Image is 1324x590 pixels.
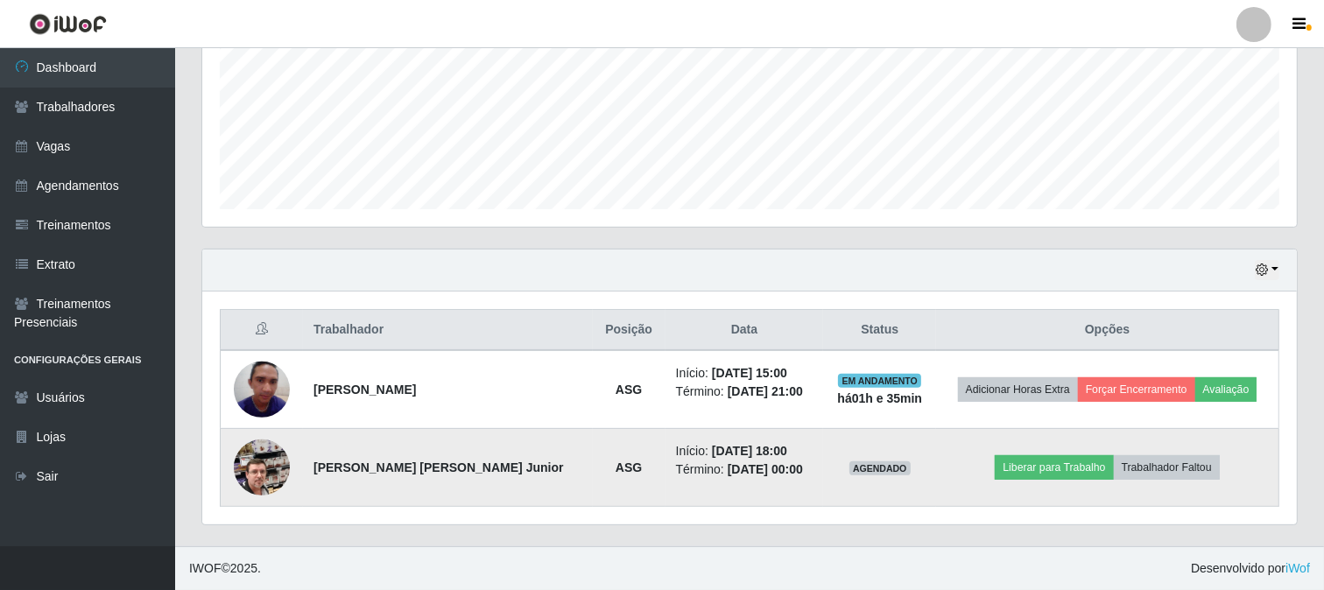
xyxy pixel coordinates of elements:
[1114,455,1220,480] button: Trabalhador Faltou
[666,310,824,351] th: Data
[936,310,1278,351] th: Opções
[995,455,1113,480] button: Liberar para Trabalho
[616,383,642,397] strong: ASG
[676,364,813,383] li: Início:
[676,460,813,479] li: Término:
[728,462,803,476] time: [DATE] 00:00
[593,310,666,351] th: Posição
[189,559,261,578] span: © 2025 .
[189,561,222,575] span: IWOF
[676,383,813,401] li: Término:
[313,460,563,474] strong: [PERSON_NAME] [PERSON_NAME] Junior
[1191,559,1310,578] span: Desenvolvido por
[1285,561,1310,575] a: iWof
[838,374,921,388] span: EM ANDAMENTO
[1078,377,1195,402] button: Forçar Encerramento
[616,460,642,474] strong: ASG
[676,442,813,460] li: Início:
[849,461,911,475] span: AGENDADO
[712,444,787,458] time: [DATE] 18:00
[712,366,787,380] time: [DATE] 15:00
[234,418,290,517] img: 1699235527028.jpeg
[234,352,290,426] img: 1700332760077.jpeg
[29,13,107,35] img: CoreUI Logo
[728,384,803,398] time: [DATE] 21:00
[838,391,923,405] strong: há 01 h e 35 min
[1195,377,1257,402] button: Avaliação
[313,383,416,397] strong: [PERSON_NAME]
[823,310,936,351] th: Status
[958,377,1078,402] button: Adicionar Horas Extra
[303,310,593,351] th: Trabalhador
